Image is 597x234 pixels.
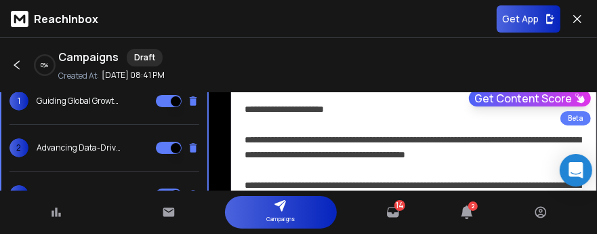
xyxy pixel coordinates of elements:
p: Advancing Data-Driven Strategies for Global Marketing [37,142,123,153]
p: Campaigns [266,212,295,226]
span: 2 [468,201,478,211]
div: Open Intercom Messenger [560,154,592,187]
div: Beta [560,111,591,125]
p: Created At: [58,71,99,81]
span: 14 [396,200,404,211]
div: Draft [127,49,163,66]
p: [DATE] 08:41 PM [102,70,165,81]
span: 3 [9,185,28,204]
p: 0 % [41,61,49,69]
h1: Campaigns [58,49,119,66]
p: ReachInbox [34,11,98,27]
a: 14 [386,206,400,219]
button: Get App [497,5,560,33]
button: Get Content Score [469,90,591,106]
span: 2 [9,138,28,157]
p: Guiding Global Growth through Customer Engagement [37,96,123,106]
span: 1 [9,92,28,111]
p: Coordinating Regional Insights into Unified Global Growth [37,189,123,200]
